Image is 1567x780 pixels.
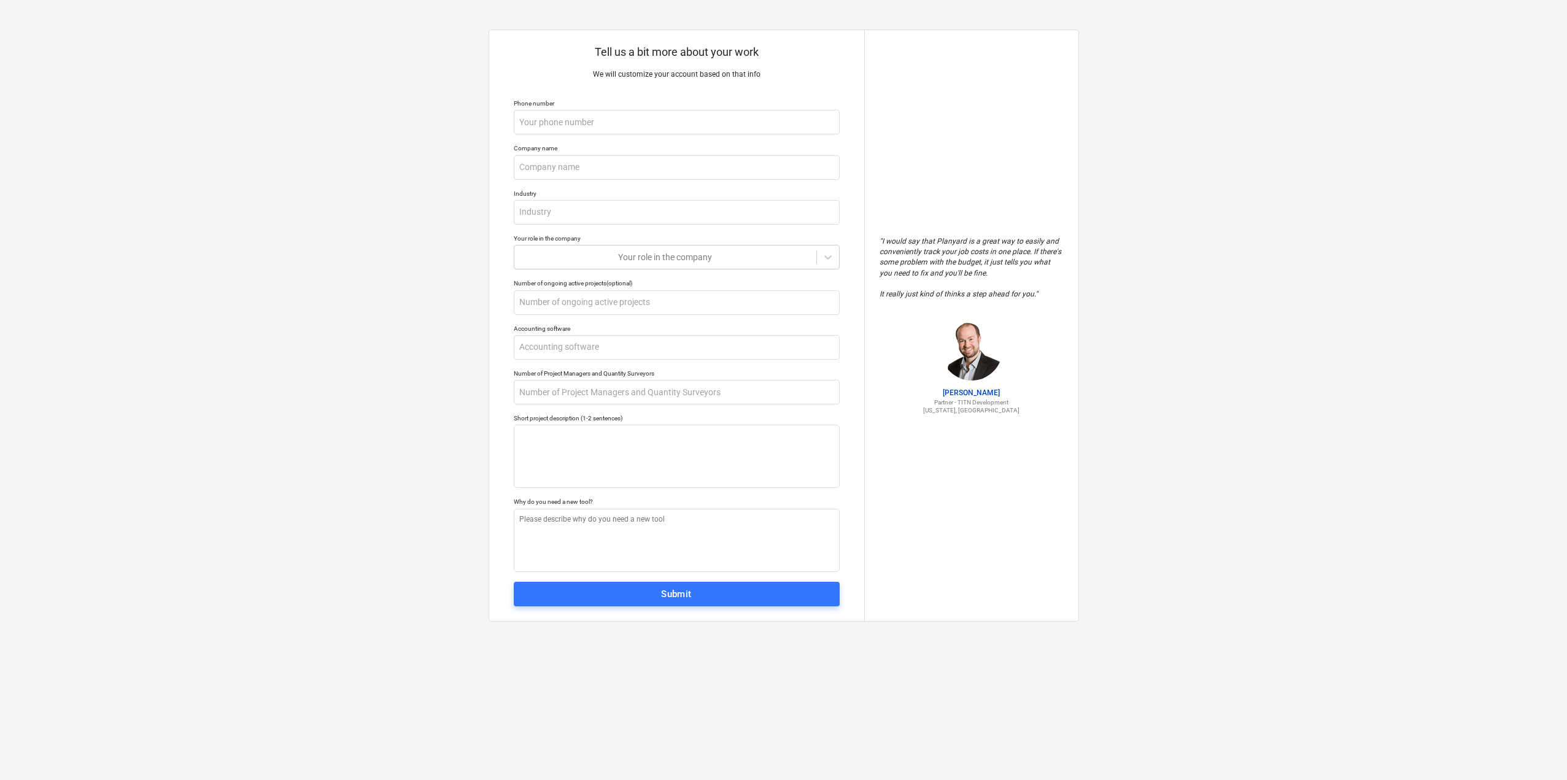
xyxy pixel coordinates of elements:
p: " I would say that Planyard is a great way to easily and conveniently track your job costs in one... [880,236,1064,299]
button: Submit [514,582,840,606]
p: We will customize your account based on that info [514,69,840,80]
input: Number of Project Managers and Quantity Surveyors [514,380,840,404]
img: Jordan Cohen [941,319,1002,380]
div: Number of ongoing active projects (optional) [514,279,840,287]
div: Phone number [514,99,840,107]
div: Industry [514,190,840,198]
input: Industry [514,200,840,225]
div: Short project description (1-2 sentences) [514,414,840,422]
div: Submit [661,586,692,602]
input: Company name [514,155,840,180]
div: Accounting software [514,325,840,333]
input: Number of ongoing active projects [514,290,840,315]
div: Why do you need a new tool? [514,498,840,506]
p: Partner - TITN Development [880,398,1064,406]
p: Tell us a bit more about your work [514,45,840,60]
input: Accounting software [514,335,840,360]
p: [PERSON_NAME] [880,388,1064,398]
div: Number of Project Managers and Quantity Surveyors [514,369,840,377]
p: [US_STATE], [GEOGRAPHIC_DATA] [880,406,1064,414]
div: Company name [514,144,840,152]
iframe: Chat Widget [1506,721,1567,780]
div: Your role in the company [514,234,840,242]
input: Your phone number [514,110,840,134]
